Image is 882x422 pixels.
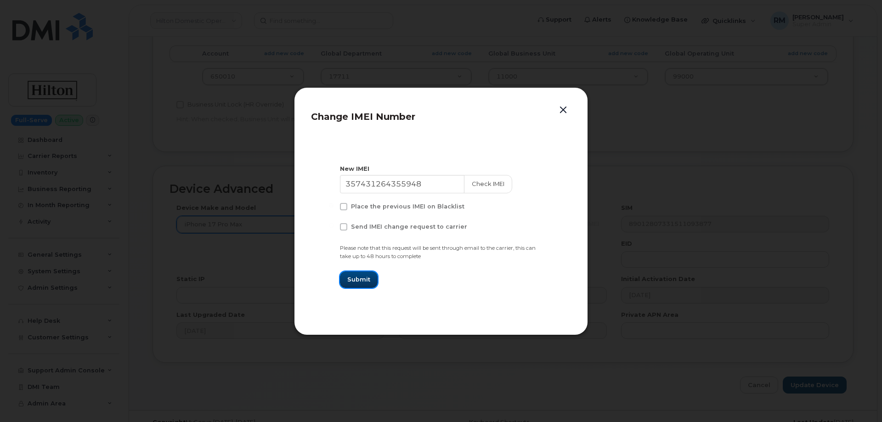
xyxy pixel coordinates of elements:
button: Submit [340,271,378,288]
span: Place the previous IMEI on Blacklist [351,203,464,210]
span: Change IMEI Number [311,111,415,122]
small: Please note that this request will be sent through email to the carrier, this can take up to 48 h... [340,245,536,260]
span: Send IMEI change request to carrier [351,223,467,230]
span: Submit [347,275,370,284]
button: Check IMEI [464,175,512,193]
div: New IMEI [340,164,542,173]
input: Send IMEI change request to carrier [329,223,334,228]
iframe: Messenger Launcher [842,382,875,415]
input: Place the previous IMEI on Blacklist [329,203,334,208]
